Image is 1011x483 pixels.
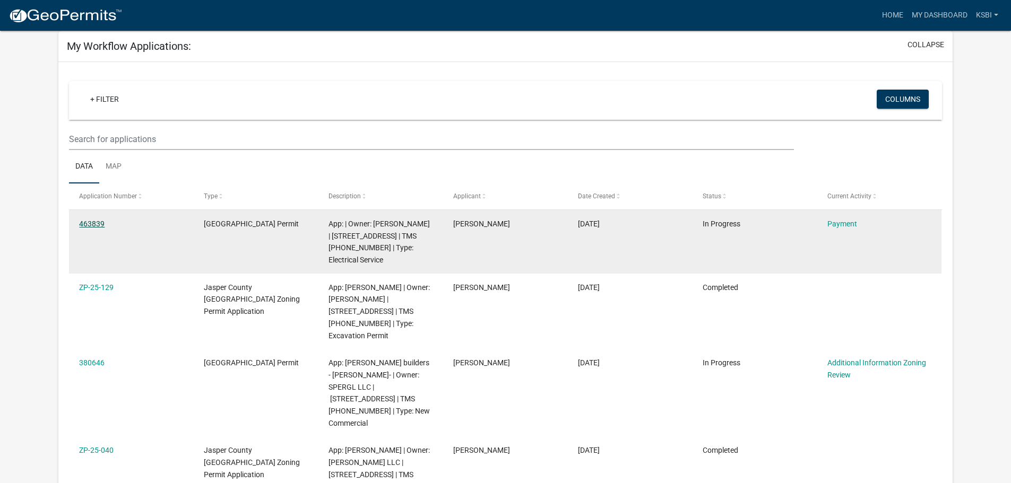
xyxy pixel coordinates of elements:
span: 08/14/2025 [578,219,600,228]
datatable-header-cell: Type [194,183,318,209]
datatable-header-cell: Status [692,183,817,209]
a: Additional Information Zoning Review [827,358,926,379]
input: Search for applications [69,128,793,150]
datatable-header-cell: Current Activity [817,183,941,209]
span: Kimberly Rogers [453,358,510,367]
a: ZP-25-129 [79,283,114,292]
span: Jasper County Building Permit [204,358,299,367]
a: Home [878,5,908,25]
datatable-header-cell: Application Number [69,183,194,209]
span: 02/14/2025 [578,446,600,454]
a: Map [99,150,128,184]
span: 03/04/2025 [578,283,600,292]
datatable-header-cell: Applicant [443,183,568,209]
a: Data [69,150,99,184]
span: App: TOSKY KENNETH S | Owner: TOSKY KENNETH S | 13501 GRAYS HWY | TMS 058-00-02-018 | Type: Excav... [329,283,430,340]
span: Jasper County SC Zoning Permit Application [204,283,300,316]
button: collapse [908,39,944,50]
a: KSBI [972,5,1003,25]
span: Jasper County Building Permit [204,219,299,228]
span: Status [703,192,721,200]
span: In Progress [703,219,740,228]
h5: My Workflow Applications: [67,40,191,52]
a: Payment [827,219,857,228]
span: Type [204,192,218,200]
span: Applicant [453,192,481,200]
span: Kimberly Rogers [453,219,510,228]
span: Application Number [79,192,137,200]
datatable-header-cell: Date Created [568,183,693,209]
span: Kimberly Rogers [453,283,510,292]
span: Description [329,192,361,200]
span: Current Activity [827,192,871,200]
a: 380646 [79,358,105,367]
button: Columns [877,90,929,109]
span: App: | Owner: Ken Tosky | 342 MARISTINE LN | TMS 081-00-04-068 | Type: Electrical Service [329,219,430,264]
a: + Filter [82,90,127,109]
a: My Dashboard [908,5,972,25]
a: ZP-25-040 [79,446,114,454]
span: Completed [703,283,738,292]
span: App: kenneth scott builders - Kimberly Rogers- | Owner: SPERGL LLC | 670 Argent Blvd | TMS 067-01... [329,358,430,427]
span: Date Created [578,192,615,200]
span: Completed [703,446,738,454]
span: Kimberly Rogers [453,446,510,454]
span: In Progress [703,358,740,367]
span: Jasper County SC Zoning Permit Application [204,446,300,479]
datatable-header-cell: Description [318,183,443,209]
span: 02/25/2025 [578,358,600,367]
a: 463839 [79,219,105,228]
